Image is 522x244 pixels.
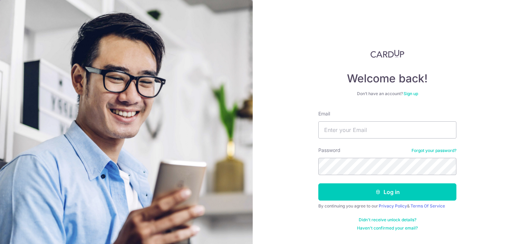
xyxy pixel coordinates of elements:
[370,50,404,58] img: CardUp Logo
[318,121,456,139] input: Enter your Email
[318,203,456,209] div: By continuing you agree to our &
[404,91,418,96] a: Sign up
[412,148,456,153] a: Forgot your password?
[410,203,445,209] a: Terms Of Service
[359,217,416,223] a: Didn't receive unlock details?
[318,183,456,201] button: Log in
[379,203,407,209] a: Privacy Policy
[357,225,418,231] a: Haven't confirmed your email?
[318,147,340,154] label: Password
[318,72,456,85] h4: Welcome back!
[318,91,456,96] div: Don’t have an account?
[318,110,330,117] label: Email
